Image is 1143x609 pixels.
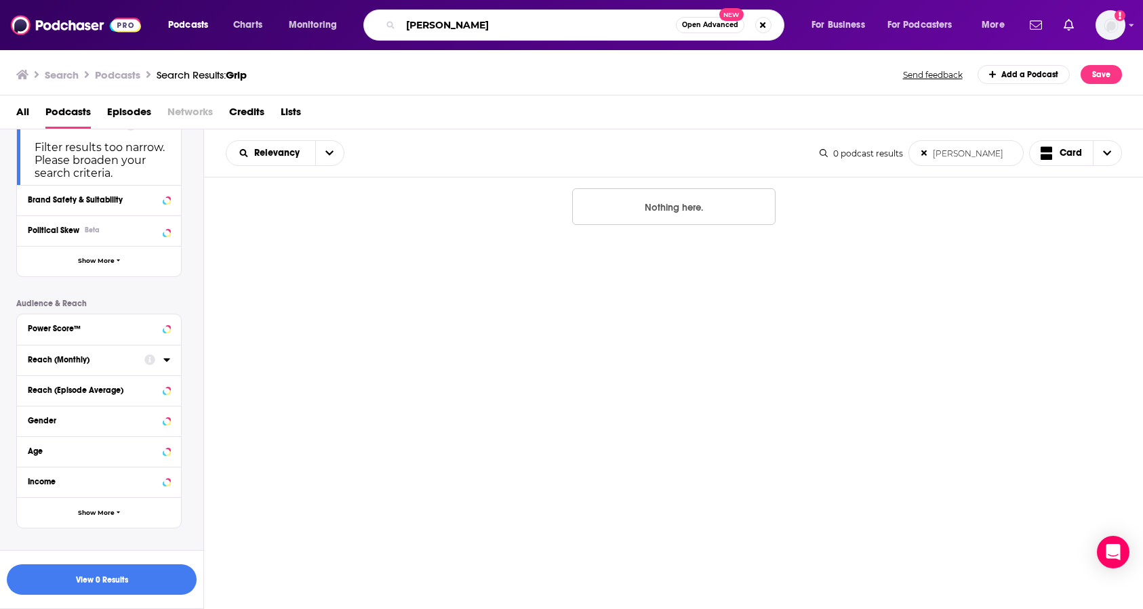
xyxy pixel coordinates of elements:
[224,14,270,36] a: Charts
[28,442,170,459] button: Age
[107,101,151,129] a: Episodes
[28,141,170,180] div: Filter results too narrow. Please broaden your search criteria.
[1097,536,1129,568] div: Open Intercom Messenger
[572,188,776,225] button: Nothing here.
[401,14,676,36] input: Search podcasts, credits, & more...
[28,226,79,235] span: Political Skew
[887,16,952,35] span: For Podcasters
[28,473,170,490] button: Income
[233,16,262,35] span: Charts
[1029,140,1123,166] button: Choose View
[1081,65,1122,84] button: Save
[982,16,1005,35] span: More
[95,68,140,81] h3: Podcasts
[802,14,882,36] button: open menu
[157,68,247,81] a: Search Results:Grip
[157,68,247,81] div: Search Results:
[7,564,197,595] button: View 0 Results
[682,22,738,28] span: Open Advanced
[45,68,79,81] h3: Search
[78,509,115,517] span: Show More
[315,141,344,165] button: open menu
[16,101,29,129] a: All
[1096,10,1125,40] button: Show profile menu
[28,381,170,398] button: Reach (Episode Average)
[899,69,967,81] button: Send feedback
[28,195,159,205] div: Brand Safety & Suitability
[28,320,170,337] button: Power Score™
[254,148,304,158] span: Relevancy
[972,14,1022,36] button: open menu
[226,148,315,158] button: open menu
[820,148,903,159] div: 0 podcast results
[28,477,159,486] div: Income
[168,16,208,35] span: Podcasts
[1024,14,1047,37] a: Show notifications dropdown
[289,16,337,35] span: Monitoring
[17,246,181,276] button: Show More
[978,65,1070,84] a: Add a Podcast
[78,257,115,265] span: Show More
[167,101,213,129] span: Networks
[1096,10,1125,40] img: User Profile
[28,412,170,429] button: Gender
[229,101,264,129] a: Credits
[45,101,91,129] a: Podcasts
[279,14,355,36] button: open menu
[28,446,159,456] div: Age
[719,8,744,21] span: New
[1115,10,1125,21] svg: Add a profile image
[1060,148,1082,158] span: Card
[28,191,170,208] button: Brand Safety & Suitability
[376,9,797,41] div: Search podcasts, credits, & more...
[28,355,136,364] div: Reach (Monthly)
[16,299,182,308] p: Audience & Reach
[281,101,301,129] a: Lists
[226,140,344,166] h2: Choose List sort
[676,17,744,33] button: Open AdvancedNew
[28,351,144,368] button: Reach (Monthly)
[159,14,226,36] button: open menu
[28,416,159,425] div: Gender
[226,68,247,81] span: Grip
[11,12,141,38] img: Podchaser - Follow, Share and Rate Podcasts
[17,497,181,528] button: Show More
[85,226,100,234] div: Beta
[879,14,972,36] button: open menu
[28,222,170,238] button: Political SkewBeta
[811,16,865,35] span: For Business
[28,385,159,395] div: Reach (Episode Average)
[1096,10,1125,40] span: Logged in as abbie.hatfield
[28,324,159,333] div: Power Score™
[1058,14,1079,37] a: Show notifications dropdown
